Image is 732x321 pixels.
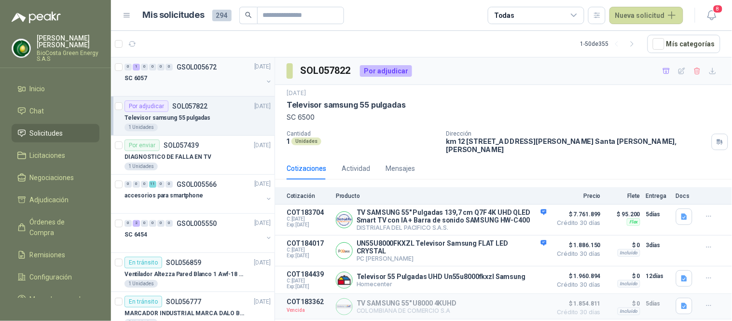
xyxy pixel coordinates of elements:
img: Company Logo [336,243,352,259]
p: Cantidad [287,130,439,137]
span: $ 1.854.811 [552,298,601,309]
div: Actividad [342,163,370,174]
div: 0 [157,181,165,188]
p: Cotización [287,193,330,199]
div: 2 [133,220,140,227]
div: Incluido [618,249,640,257]
span: Adjudicación [30,195,69,205]
img: Company Logo [12,39,30,57]
div: 0 [166,64,173,70]
span: Manuales y ayuda [30,294,85,305]
p: SOL056777 [166,298,201,305]
p: COLOMBIANA DE COMERCIO S.A [357,307,456,314]
p: SC 6500 [287,112,720,123]
p: SOL057822 [172,103,207,110]
p: $ 0 [607,270,640,282]
p: COT184439 [287,270,330,278]
img: Logo peakr [12,12,61,23]
p: $ 95.200 [607,209,640,220]
p: 12 días [646,270,670,282]
a: 0 0 0 11 0 0 GSOL005566[DATE] accesorios para smartphone [124,179,273,209]
div: 1 Unidades [124,163,158,170]
div: 0 [124,64,132,70]
a: En tránsitoSOL056859[DATE] Ventilador Altezza Pared Blanco 1 Awf-18 Pro Balinera1 Unidades [111,253,275,292]
div: Cotizaciones [287,163,326,174]
div: Por enviar [124,140,160,151]
p: [DATE] [254,219,271,228]
span: Inicio [30,84,45,94]
span: Configuración [30,272,72,282]
p: 1 [287,137,290,145]
p: SOL056859 [166,259,201,266]
p: Producto [336,193,547,199]
div: Todas [494,10,514,21]
span: Crédito 30 días [552,309,601,315]
img: Company Logo [336,299,352,315]
span: Chat [30,106,44,116]
p: [DATE] [254,102,271,111]
a: Órdenes de Compra [12,213,99,242]
div: 0 [141,64,148,70]
div: 0 [166,220,173,227]
p: BioCosta Green Energy S.A.S [37,50,99,62]
p: Precio [552,193,601,199]
button: Nueva solicitud [609,7,683,24]
div: 1 - 50 de 355 [580,36,640,52]
a: Licitaciones [12,146,99,165]
div: Mensajes [386,163,415,174]
span: C: [DATE] [287,247,330,253]
p: $ 0 [607,239,640,251]
a: Por adjudicarSOL057822[DATE] Televisor samsung 55 pulgadas1 Unidades [111,97,275,136]
div: 0 [157,220,165,227]
p: [DATE] [254,297,271,307]
p: [DATE] [254,141,271,150]
span: Crédito 30 días [552,282,601,288]
p: DIAGNOSTICO DE FALLA EN TV [124,153,211,162]
p: COT183362 [287,298,330,306]
p: TV SAMSUNG 55" U8000 4KUHD [357,299,456,307]
a: 0 2 0 0 0 0 GSOL005550[DATE] SC 6454 [124,218,273,249]
p: km 12 [STREET_ADDRESS][PERSON_NAME] Santa [PERSON_NAME] , [PERSON_NAME] [446,137,708,154]
img: Company Logo [336,272,352,288]
p: MARCADOR INDUSTRIAL MARCA DALO BLANCO [124,309,245,318]
div: 11 [149,181,156,188]
span: 294 [212,10,232,21]
span: Licitaciones [30,150,66,161]
a: 0 1 0 0 0 0 GSOL005672[DATE] SC 6057 [124,61,273,92]
div: 1 Unidades [124,124,158,131]
p: Vencida [287,306,330,315]
p: SOL057439 [164,142,199,149]
p: UN55U8000FKXZL Televisor Samsung FLAT LED CRYSTAL [357,239,547,255]
p: 5 días [646,298,670,309]
p: [DATE] [254,258,271,267]
a: Remisiones [12,246,99,264]
p: 5 días [646,209,670,220]
p: Flete [607,193,640,199]
p: COT183704 [287,209,330,216]
img: Company Logo [336,212,352,228]
p: GSOL005672 [177,64,217,70]
p: SC 6454 [124,231,147,240]
div: 0 [157,64,165,70]
div: Incluido [618,280,640,288]
p: Entrega [646,193,670,199]
div: Incluido [618,307,640,315]
p: [DATE] [254,63,271,72]
button: Mís categorías [648,35,720,53]
a: Manuales y ayuda [12,290,99,308]
span: C: [DATE] [287,278,330,284]
div: 0 [141,181,148,188]
span: Órdenes de Compra [30,217,90,238]
div: En tránsito [124,257,162,268]
h3: SOL057822 [301,63,352,78]
p: accesorios para smartphone [124,192,203,201]
p: SC 6057 [124,74,147,84]
div: 0 [124,220,132,227]
div: Por adjudicar [124,100,168,112]
div: Flex [627,218,640,226]
a: Chat [12,102,99,120]
p: 3 días [646,239,670,251]
div: Por adjudicar [360,65,412,77]
p: Dirección [446,130,708,137]
span: Crédito 30 días [552,220,601,226]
